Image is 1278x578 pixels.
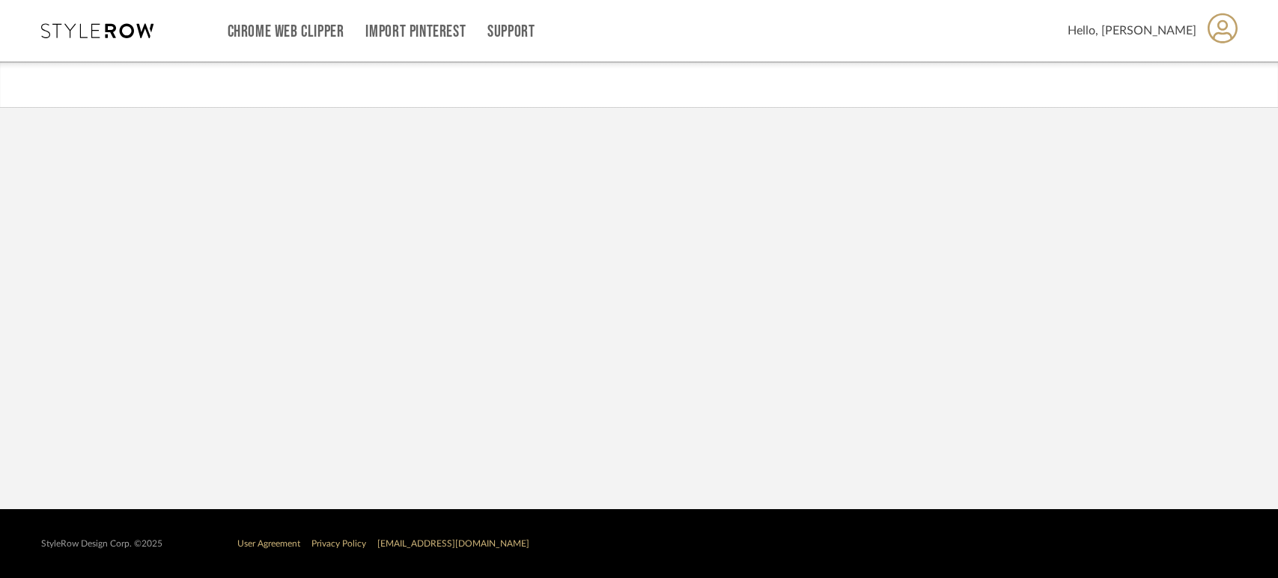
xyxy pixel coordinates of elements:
[228,25,344,38] a: Chrome Web Clipper
[365,25,466,38] a: Import Pinterest
[1068,22,1196,40] span: Hello, [PERSON_NAME]
[311,539,366,548] a: Privacy Policy
[41,538,162,550] div: StyleRow Design Corp. ©2025
[487,25,535,38] a: Support
[377,539,529,548] a: [EMAIL_ADDRESS][DOMAIN_NAME]
[237,539,300,548] a: User Agreement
